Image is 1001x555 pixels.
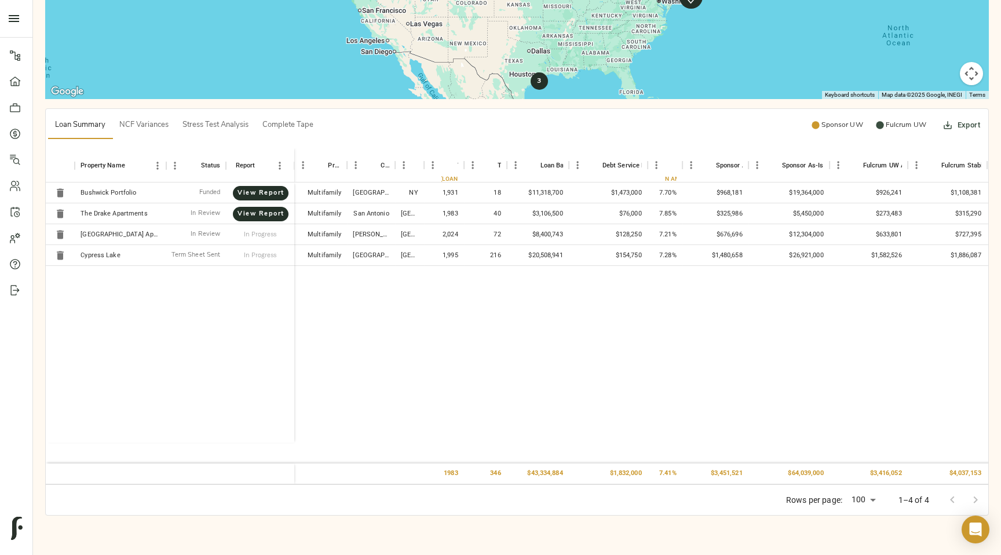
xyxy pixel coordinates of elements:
div: $315,290 [908,203,987,224]
button: Sort [255,158,271,174]
img: logo [11,517,23,540]
a: View Report [233,186,288,200]
div: Bushwick Portfolio [81,188,136,198]
div: TX [401,230,418,239]
button: Menu [507,156,524,174]
button: Menu [294,156,312,174]
button: Sort [312,157,328,173]
div: $20,508,941 [507,245,569,266]
div: Houston [353,251,389,260]
div: $273,483 [830,203,908,224]
span: View Report [244,209,277,220]
div: 216 [464,245,507,266]
button: Keyboard shortcuts [825,91,875,99]
button: Menu [166,157,184,174]
button: Delete [52,226,69,243]
div: TX [401,251,418,260]
div: Total Units [498,148,529,182]
div: $926,241 [830,182,908,203]
div: City [347,148,394,182]
div: San Antonio [353,209,389,218]
div: 7.70% [648,182,682,203]
button: Menu [648,156,665,174]
div: $64,039,000 [788,469,823,478]
div: Multifamily [308,209,341,218]
div: Multifamily [308,251,341,260]
button: Sort [441,157,458,173]
div: City [381,148,389,182]
button: Sort [925,157,941,173]
div: Wtd. Avg (Loan Amount) [412,177,487,180]
div: 7.85% [648,203,682,224]
div: $4,037,153 [949,469,981,478]
button: Sort [660,157,677,173]
img: Google [48,84,86,99]
div: Status [201,148,221,182]
div: $3,451,521 [711,469,743,478]
div: 1,983 [424,203,464,224]
p: In Review [191,230,220,240]
button: Sort [364,157,381,173]
a: Open this area in Google Maps (opens a new window) [48,84,86,99]
div: Report [226,148,294,182]
div: NY [409,188,418,198]
div: 1983 [444,469,458,478]
div: State [395,148,424,182]
div: Property Name [81,148,125,182]
div: $11,318,700 [507,182,569,203]
div: Fulcrum UW As-Is NOI [863,148,929,182]
div: $3,106,500 [507,203,569,224]
div: Cypress Lake [81,251,120,260]
div: Debt Service Reserves [602,148,668,182]
div: Report [236,148,255,182]
button: Delete [52,247,69,264]
div: 72 [464,224,507,245]
div: $26,921,000 [748,245,830,266]
button: Map camera controls [960,62,983,85]
button: Sort [481,157,498,173]
div: Open Intercom Messenger [962,516,989,543]
span: View Report [244,188,277,199]
div: Loan Balance ($) [540,148,590,182]
p: 1–4 of 4 [898,494,929,506]
div: $968,181 [682,182,748,203]
button: Menu [424,156,441,174]
button: Menu [149,157,166,174]
p: In Progress [244,251,276,260]
button: Menu [464,156,481,174]
div: 40 [464,203,507,224]
div: 2,024 [424,224,464,245]
div: Multifamily [308,230,341,239]
div: $3,416,052 [870,469,902,478]
span: Stress Test Analysis [182,119,249,132]
div: 18 [464,182,507,203]
button: Menu [748,156,766,174]
span: Loan Summary [55,119,105,132]
div: $5,450,000 [748,203,830,224]
button: Sort [586,157,602,173]
div: $8,400,743 [507,224,569,245]
button: Menu [569,156,586,174]
div: $1,886,087 [908,245,987,266]
p: Sponsor UW [821,120,863,130]
div: 1,995 [424,245,464,266]
div: Property Name [75,148,166,182]
div: 1,931 [424,182,464,203]
div: $1,832,000 [610,469,642,478]
div: 100 [847,491,879,508]
button: Sort [766,157,782,173]
button: Sort [125,158,141,174]
button: Sort [700,157,716,173]
p: Funded [199,188,221,198]
button: Delete [52,184,69,202]
div: $19,364,000 [748,182,830,203]
div: The Drake Apartments [81,209,147,218]
div: $1,473,000 [569,182,648,203]
span: Map data ©2025 Google, INEGI [882,92,962,98]
button: Menu [395,156,412,174]
p: Rows per page: [786,494,842,506]
div: $154,750 [569,245,648,266]
button: Sort [185,158,201,174]
div: $633,801 [830,224,908,245]
button: Menu [908,156,925,174]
